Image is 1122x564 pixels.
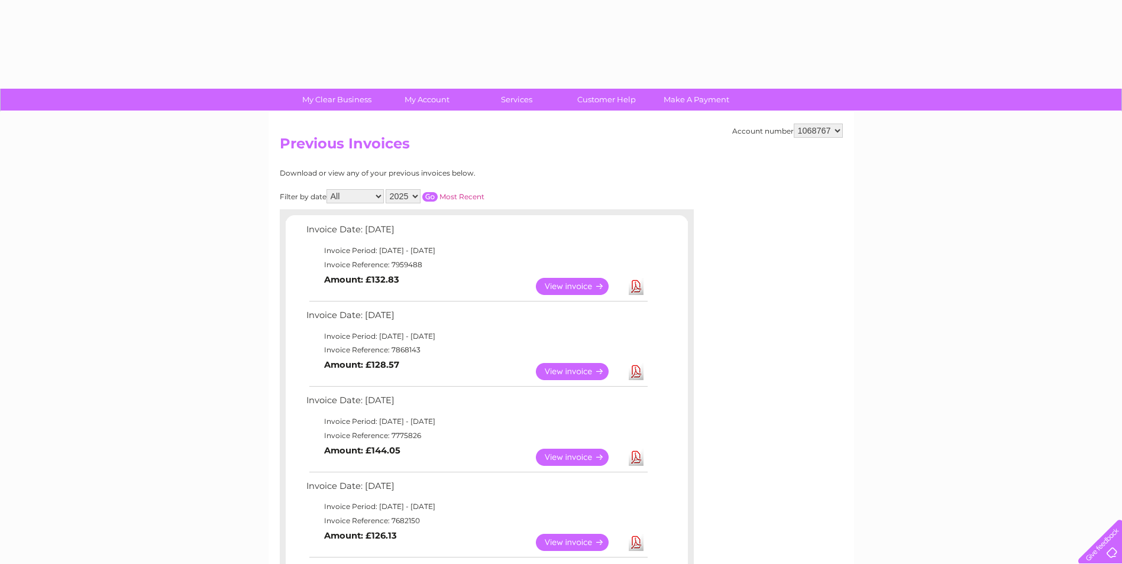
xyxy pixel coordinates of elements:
b: Amount: £126.13 [324,530,397,541]
b: Amount: £128.57 [324,359,399,370]
div: Account number [732,124,843,138]
a: View [536,449,623,466]
h2: Previous Invoices [280,135,843,158]
td: Invoice Reference: 7775826 [303,429,649,443]
div: Download or view any of your previous invoices below. [280,169,590,177]
td: Invoice Date: [DATE] [303,478,649,500]
td: Invoice Period: [DATE] - [DATE] [303,244,649,258]
a: View [536,363,623,380]
td: Invoice Date: [DATE] [303,307,649,329]
td: Invoice Period: [DATE] - [DATE] [303,414,649,429]
a: Customer Help [558,89,655,111]
td: Invoice Period: [DATE] - [DATE] [303,329,649,343]
a: View [536,534,623,551]
a: Download [629,534,644,551]
a: Most Recent [439,192,484,201]
a: View [536,278,623,295]
a: Make A Payment [648,89,745,111]
a: Download [629,278,644,295]
a: Download [629,449,644,466]
b: Amount: £144.05 [324,445,400,456]
a: My Account [378,89,476,111]
td: Invoice Reference: 7868143 [303,343,649,357]
a: Download [629,363,644,380]
div: Filter by date [280,189,590,203]
td: Invoice Date: [DATE] [303,393,649,414]
a: My Clear Business [288,89,386,111]
td: Invoice Reference: 7959488 [303,258,649,272]
a: Services [468,89,565,111]
td: Invoice Reference: 7682150 [303,514,649,528]
b: Amount: £132.83 [324,274,399,285]
td: Invoice Period: [DATE] - [DATE] [303,500,649,514]
td: Invoice Date: [DATE] [303,222,649,244]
